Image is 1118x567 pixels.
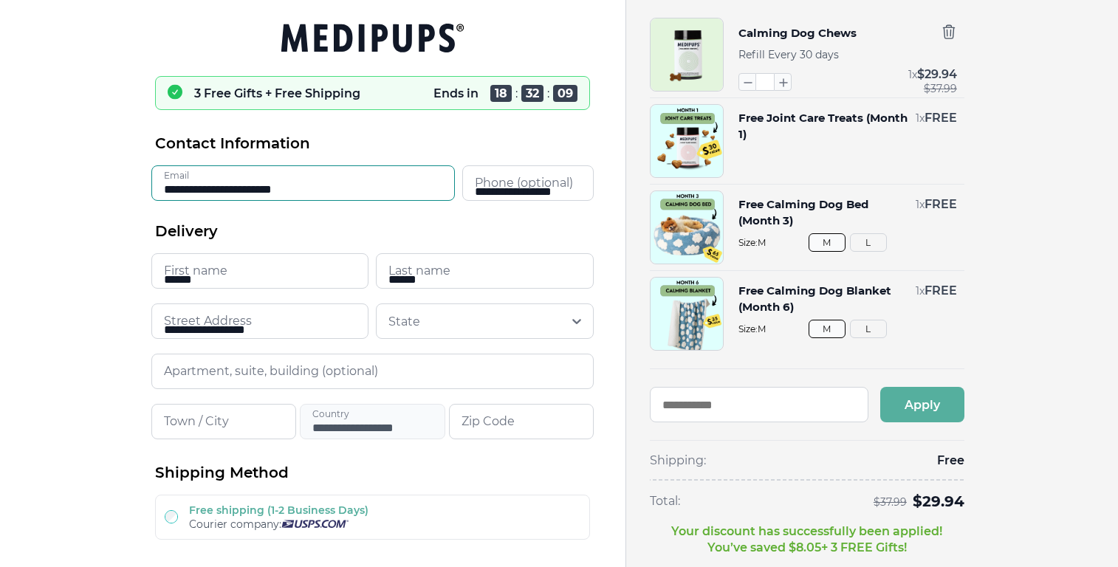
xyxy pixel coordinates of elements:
[850,320,887,338] button: L
[916,198,925,211] span: 1 x
[515,86,518,100] span: :
[916,284,925,298] span: 1 x
[189,504,368,517] label: Free shipping (1-2 Business Days)
[433,86,479,100] p: Ends in
[671,523,942,556] p: Your discount has successfully been applied! You’ve saved $ 8.05 + 3 FREE Gifts!
[521,85,543,102] span: 32
[809,320,846,338] button: M
[155,221,218,241] span: Delivery
[913,492,964,510] span: $ 29.94
[925,111,957,125] span: FREE
[738,110,908,142] button: Free Joint Care Treats (Month 1)
[651,191,723,264] img: Free Calming Dog Bed (Month 3)
[650,493,680,509] span: Total:
[850,233,887,252] button: L
[809,233,846,252] button: M
[155,134,310,154] span: Contact Information
[547,86,549,100] span: :
[651,278,723,350] img: Free Calming Dog Blanket (Month 6)
[925,283,957,298] span: FREE
[189,518,281,531] span: Courier company:
[651,105,723,177] img: Free Joint Care Treats (Month 1)
[281,520,349,528] img: Usps courier company
[738,24,857,43] button: Calming Dog Chews
[880,387,964,422] button: Apply
[924,83,957,94] span: $ 37.99
[937,453,964,469] span: Free
[738,283,908,315] button: Free Calming Dog Blanket (Month 6)
[738,196,908,229] button: Free Calming Dog Bed (Month 3)
[738,48,839,61] span: Refill Every 30 days
[925,197,957,211] span: FREE
[874,496,907,508] span: $ 37.99
[908,68,917,81] span: 1 x
[155,463,590,483] h2: Shipping Method
[490,85,512,102] span: 18
[738,323,957,334] span: Size: M
[738,237,957,248] span: Size: M
[194,86,360,100] p: 3 Free Gifts + Free Shipping
[916,111,925,125] span: 1 x
[553,85,577,102] span: 09
[650,453,706,469] span: Shipping:
[917,67,957,81] span: $ 29.94
[651,18,723,91] img: Calming Dog Chews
